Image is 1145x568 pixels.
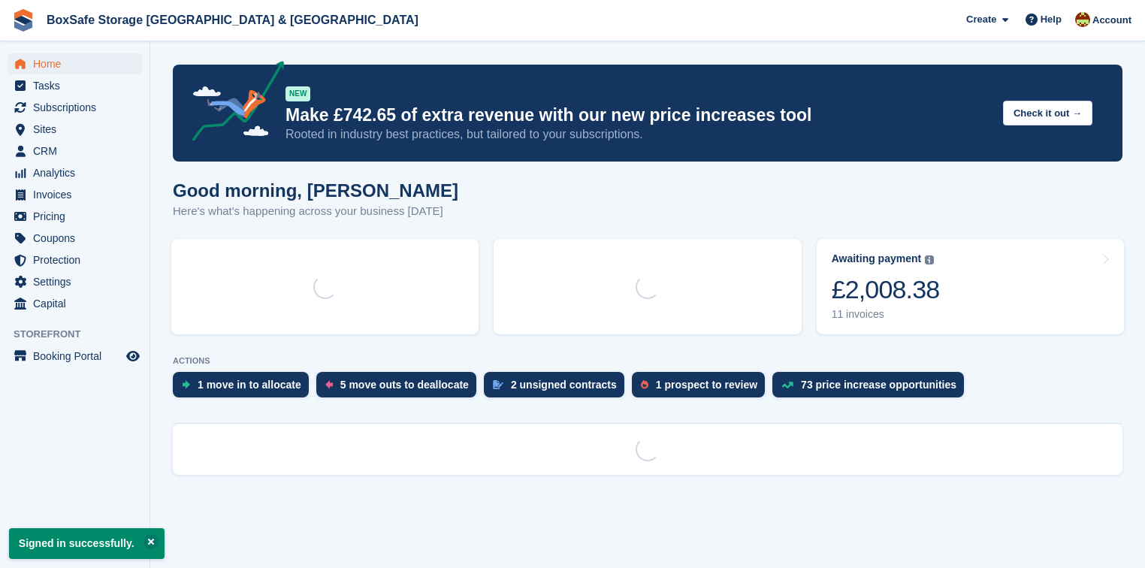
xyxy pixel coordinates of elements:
[801,379,956,391] div: 73 price increase opportunities
[41,8,424,32] a: BoxSafe Storage [GEOGRAPHIC_DATA] & [GEOGRAPHIC_DATA]
[8,271,142,292] a: menu
[493,380,503,389] img: contract_signature_icon-13c848040528278c33f63329250d36e43548de30e8caae1d1a13099fd9432cc5.svg
[33,140,123,162] span: CRM
[817,239,1124,334] a: Awaiting payment £2,008.38 11 invoices
[182,380,190,389] img: move_ins_to_allocate_icon-fdf77a2bb77ea45bf5b3d319d69a93e2d87916cf1d5bf7949dd705db3b84f3ca.svg
[925,255,934,264] img: icon-info-grey-7440780725fd019a000dd9b08b2336e03edf1995a4989e88bcd33f0948082b44.svg
[484,372,632,405] a: 2 unsigned contracts
[8,346,142,367] a: menu
[1003,101,1092,125] button: Check it out →
[772,372,971,405] a: 73 price increase opportunities
[173,180,458,201] h1: Good morning, [PERSON_NAME]
[285,126,991,143] p: Rooted in industry best practices, but tailored to your subscriptions.
[9,528,165,559] p: Signed in successfully.
[33,346,123,367] span: Booking Portal
[33,119,123,140] span: Sites
[33,293,123,314] span: Capital
[33,271,123,292] span: Settings
[33,206,123,227] span: Pricing
[966,12,996,27] span: Create
[832,252,922,265] div: Awaiting payment
[832,308,940,321] div: 11 invoices
[781,382,793,388] img: price_increase_opportunities-93ffe204e8149a01c8c9dc8f82e8f89637d9d84a8eef4429ea346261dce0b2c0.svg
[1041,12,1062,27] span: Help
[33,162,123,183] span: Analytics
[124,347,142,365] a: Preview store
[33,184,123,205] span: Invoices
[1075,12,1090,27] img: Kim
[8,184,142,205] a: menu
[8,206,142,227] a: menu
[8,162,142,183] a: menu
[8,249,142,270] a: menu
[173,356,1122,366] p: ACTIONS
[285,86,310,101] div: NEW
[33,75,123,96] span: Tasks
[173,203,458,220] p: Here's what's happening across your business [DATE]
[511,379,617,391] div: 2 unsigned contracts
[1092,13,1131,28] span: Account
[8,119,142,140] a: menu
[316,372,484,405] a: 5 move outs to deallocate
[14,327,150,342] span: Storefront
[832,274,940,305] div: £2,008.38
[285,104,991,126] p: Make £742.65 of extra revenue with our new price increases tool
[8,97,142,118] a: menu
[325,380,333,389] img: move_outs_to_deallocate_icon-f764333ba52eb49d3ac5e1228854f67142a1ed5810a6f6cc68b1a99e826820c5.svg
[8,53,142,74] a: menu
[8,75,142,96] a: menu
[12,9,35,32] img: stora-icon-8386f47178a22dfd0bd8f6a31ec36ba5ce8667c1dd55bd0f319d3a0aa187defe.svg
[340,379,469,391] div: 5 move outs to deallocate
[173,372,316,405] a: 1 move in to allocate
[33,249,123,270] span: Protection
[632,372,772,405] a: 1 prospect to review
[8,228,142,249] a: menu
[656,379,757,391] div: 1 prospect to review
[198,379,301,391] div: 1 move in to allocate
[33,97,123,118] span: Subscriptions
[33,228,123,249] span: Coupons
[8,293,142,314] a: menu
[180,61,285,147] img: price-adjustments-announcement-icon-8257ccfd72463d97f412b2fc003d46551f7dbcb40ab6d574587a9cd5c0d94...
[33,53,123,74] span: Home
[641,380,648,389] img: prospect-51fa495bee0391a8d652442698ab0144808aea92771e9ea1ae160a38d050c398.svg
[8,140,142,162] a: menu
